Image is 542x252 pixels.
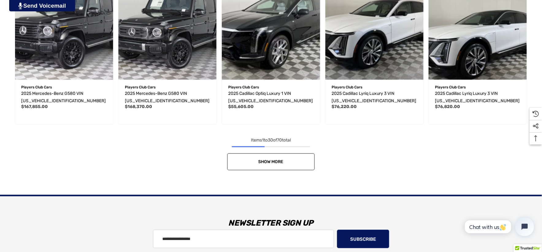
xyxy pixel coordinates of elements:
nav: pagination [12,137,530,170]
a: Show More [227,153,315,170]
p: Players Club Cars [332,83,417,91]
span: 2025 Cadillac Lyriq Luxury 3 VIN [US_VEHICLE_IDENTIFICATION_NUMBER] [332,91,417,104]
span: $76,820.00 [435,104,460,110]
span: 30 [268,138,273,143]
span: $168,370.00 [125,104,152,110]
a: 2025 Mercedes-Benz G580 VIN W1NWM0AB8SX042059,$167,855.00 [21,90,107,105]
button: Subscribe [337,230,389,248]
span: 2025 Mercedes-Benz G580 VIN [US_VEHICLE_IDENTIFICATION_NUMBER] [125,91,209,104]
p: Players Club Cars [21,83,107,91]
svg: Recently Viewed [533,111,539,117]
span: 2025 Cadillac Optiq Luxury 1 VIN [US_VEHICLE_IDENTIFICATION_NUMBER] [228,91,313,104]
img: PjwhLS0gR2VuZXJhdG9yOiBHcmF2aXQuaW8gLS0+PHN2ZyB4bWxucz0iaHR0cDovL3d3dy53My5vcmcvMjAwMC9zdmciIHhtb... [18,2,22,9]
span: $167,855.00 [21,104,48,110]
a: 2025 Cadillac Lyriq Luxury 3 VIN 1GYKPTRK6SZ308745,$76,820.00 [435,90,521,105]
iframe: Tidio Chat [458,212,539,241]
div: Items to of total [12,137,530,144]
a: 2025 Mercedes-Benz G580 VIN W1NWM0ABXSX042810,$168,370.00 [125,90,210,105]
span: 2025 Cadillac Lyriq Luxury 3 VIN [US_VEHICLE_IDENTIFICATION_NUMBER] [435,91,520,104]
p: Players Club Cars [435,83,521,91]
span: 1 [262,138,264,143]
a: 2025 Cadillac Lyriq Luxury 3 VIN 1GYKPTRK2SZ311786,$76,220.00 [332,90,417,105]
span: $76,220.00 [332,104,357,110]
svg: Top [530,135,542,142]
span: $55,605.00 [228,104,254,110]
span: 2025 Mercedes-Benz G580 VIN [US_VEHICLE_IDENTIFICATION_NUMBER] [21,91,106,104]
span: 70 [277,138,282,143]
a: 2025 Cadillac Optiq Luxury 1 VIN 3GYK3BMRXSS192795,$55,605.00 [228,90,313,105]
p: Players Club Cars [228,83,313,91]
svg: Social Media [533,123,539,129]
p: Players Club Cars [125,83,210,91]
h3: Newsletter Sign Up [8,214,534,233]
span: Show More [259,159,284,165]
